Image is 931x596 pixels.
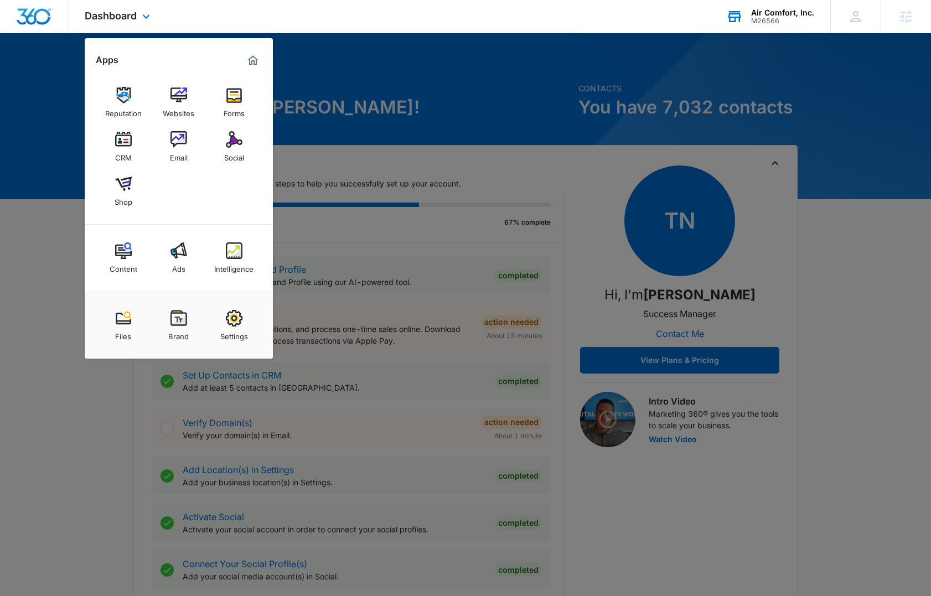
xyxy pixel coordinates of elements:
a: Websites [158,81,200,123]
a: Intelligence [213,237,255,279]
div: Brand [168,326,189,341]
div: Shop [115,192,132,206]
div: Content [110,259,137,273]
div: Reputation [105,103,142,118]
a: Forms [213,81,255,123]
div: Forms [224,103,245,118]
a: Settings [213,304,255,346]
div: account name [751,8,814,17]
div: CRM [115,148,132,162]
a: CRM [102,126,144,168]
div: Files [115,326,131,341]
a: Ads [158,237,200,279]
div: account id [751,17,814,25]
a: Social [213,126,255,168]
div: Intelligence [214,259,254,273]
a: Files [102,304,144,346]
div: Email [170,148,188,162]
a: Reputation [102,81,144,123]
div: Social [224,148,244,162]
div: Settings [220,326,248,341]
a: Email [158,126,200,168]
div: Websites [163,103,194,118]
a: Shop [102,170,144,212]
a: Marketing 360® Dashboard [244,51,262,69]
a: Content [102,237,144,279]
h2: Apps [96,55,118,65]
span: Dashboard [85,10,137,22]
div: Ads [172,259,185,273]
a: Brand [158,304,200,346]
